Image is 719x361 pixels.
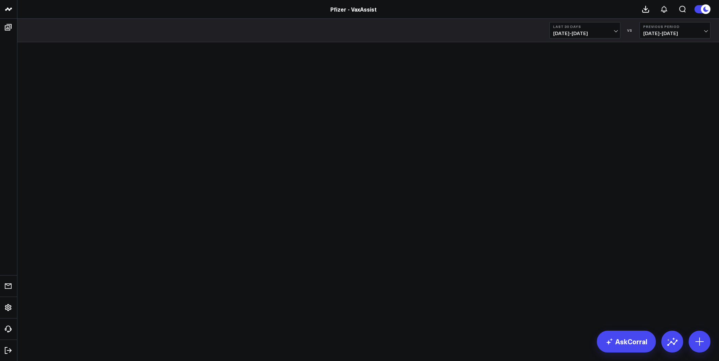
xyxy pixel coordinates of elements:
div: VS [624,28,636,32]
b: Last 30 Days [553,25,617,29]
b: Previous Period [643,25,707,29]
a: Log Out [2,344,15,357]
button: Previous Period[DATE]-[DATE] [639,22,710,38]
button: Last 30 Days[DATE]-[DATE] [549,22,620,38]
a: Pfizer - VaxAssist [330,5,377,13]
a: AskCorral [597,331,656,352]
span: [DATE] - [DATE] [553,31,617,36]
span: [DATE] - [DATE] [643,31,707,36]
